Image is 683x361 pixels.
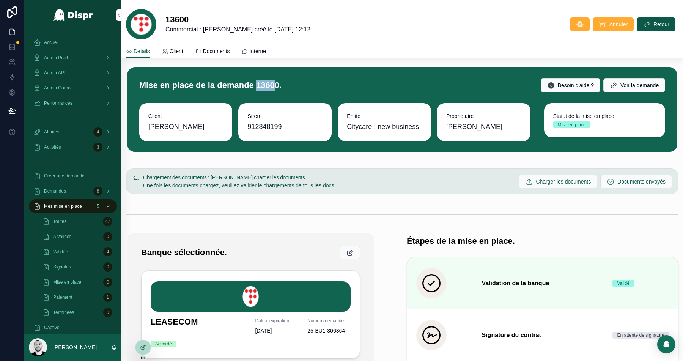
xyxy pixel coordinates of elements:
[170,47,183,55] span: Client
[53,294,72,300] span: Paiement
[29,184,117,198] a: Demandes8
[637,17,675,31] button: Retour
[151,281,351,312] img: LEASECOM.png
[29,96,117,110] a: Performances
[617,178,666,185] span: Documents envoyés
[307,327,351,334] span: 25-BU1-306364
[148,121,205,132] span: [PERSON_NAME]
[558,82,594,89] span: Besoin d'aide ?
[44,325,60,331] span: Captive
[38,260,117,274] a: Signature0
[53,249,68,255] span: Validée
[44,70,65,76] span: Admin API
[53,9,93,21] img: App logo
[103,247,112,256] div: 4
[558,121,586,128] div: Mise en place
[620,82,659,89] span: Voir la demande
[38,230,117,243] a: À valider0
[53,344,97,351] p: [PERSON_NAME]
[44,188,66,194] span: Demandes
[255,327,298,334] span: [DATE]
[593,17,634,31] button: Annuler
[29,140,117,154] a: Activités3
[653,20,669,28] span: Retour
[553,112,656,120] span: Statut de la mise en place
[134,47,150,55] span: Details
[38,215,117,228] a: Toutes47
[29,321,117,334] a: Captive
[53,309,74,315] span: Terminées
[482,279,603,288] h3: Validation de la banque
[44,100,72,106] span: Performances
[103,278,112,287] div: 0
[482,331,603,340] h3: Signature du contrat
[103,262,112,272] div: 0
[162,44,183,60] a: Client
[407,236,515,246] h1: Étapes de la mise en place.
[103,232,112,241] div: 0
[255,318,298,324] span: Date d'expiration
[165,25,310,34] span: Commercial : [PERSON_NAME] créé le [DATE] 12:12
[519,175,597,188] button: Charger les documents
[446,121,502,132] span: [PERSON_NAME]
[103,293,112,302] div: 1
[347,112,422,120] span: Entité
[609,20,628,28] span: Annuler
[53,234,71,240] span: À valider
[103,217,112,226] div: 47
[247,121,323,132] span: 912848199
[155,341,172,347] div: Accordé
[103,308,112,317] div: 0
[24,30,121,334] div: scrollable content
[44,144,61,150] span: Activités
[29,125,117,139] a: Affaires4
[307,318,351,324] span: Numéro demande
[617,332,664,339] div: En attente de signature
[38,306,117,319] a: Terminées0
[143,175,513,180] h5: Chargement des documents : Veuillez charger les documents.
[29,199,117,213] a: Mes mise en place5
[600,175,672,188] button: Documents envoyés
[53,218,66,224] span: Toutes
[536,178,591,185] span: Charger les documents
[93,143,102,152] div: 3
[195,44,230,60] a: Documents
[249,47,266,55] span: Interne
[151,318,246,329] h1: LEASECOM
[541,78,600,92] button: Besoin d'aide ?
[44,173,85,179] span: Créer une demande
[38,245,117,259] a: Validée4
[148,112,223,120] span: Client
[126,44,150,59] a: Details
[347,121,419,132] span: Citycare : new business
[93,127,102,137] div: 4
[141,247,227,258] h1: Banque sélectionnée.
[44,203,82,209] span: Mes mise en place
[29,51,117,64] a: Admin Prod
[93,202,102,211] div: 5
[29,169,117,183] a: Créer une demande
[165,14,310,25] h1: 13600
[44,85,71,91] span: Admin Corpo
[617,280,629,287] div: Validé
[38,275,117,289] a: Mise en place0
[53,264,72,270] span: Signature
[44,129,59,135] span: Affaires
[242,44,266,60] a: Interne
[44,55,68,61] span: Admin Prod
[139,80,282,91] h1: Mise en place de la demande 13600.
[446,112,521,120] span: Proprietaire
[603,78,665,92] button: Voir la demande
[44,39,59,46] span: Accueil
[93,187,102,196] div: 8
[247,112,323,120] span: Siren
[29,66,117,80] a: Admin API
[657,335,675,353] div: Open Intercom Messenger
[143,182,513,189] div: Une fois les documents chargez, veuillez valider le chargements de tous les docs.
[203,47,230,55] span: Documents
[38,290,117,304] a: Paiement1
[29,81,117,95] a: Admin Corpo
[53,279,81,285] span: Mise en place
[143,182,335,188] span: Une fois les documents chargez, veuillez valider le chargements de tous les docs.
[29,36,117,49] a: Accueil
